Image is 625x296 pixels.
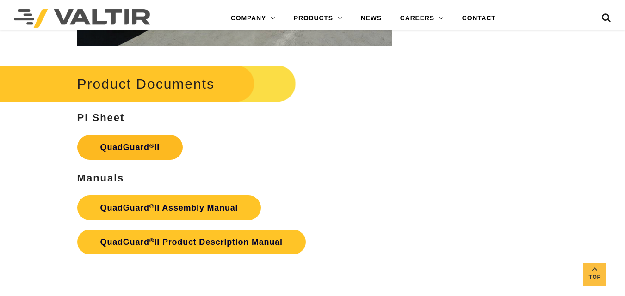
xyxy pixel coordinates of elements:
[100,237,283,247] strong: QuadGuard II Product Description Manual
[77,112,125,123] strong: PI Sheet
[77,135,183,160] a: QuadGuard®II
[285,9,352,28] a: PRODUCTS
[149,203,155,210] sup: ®
[583,263,606,286] a: Top
[77,172,124,184] strong: Manuals
[453,9,505,28] a: CONTACT
[583,272,606,283] span: Top
[100,203,238,212] strong: QuadGuard II Assembly Manual
[14,9,150,28] img: Valtir
[222,9,285,28] a: COMPANY
[77,230,306,254] a: QuadGuard®II Product Description Manual
[77,195,261,220] a: QuadGuard®II Assembly Manual
[149,237,155,244] sup: ®
[391,9,453,28] a: CAREERS
[352,9,391,28] a: NEWS
[149,142,155,149] sup: ®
